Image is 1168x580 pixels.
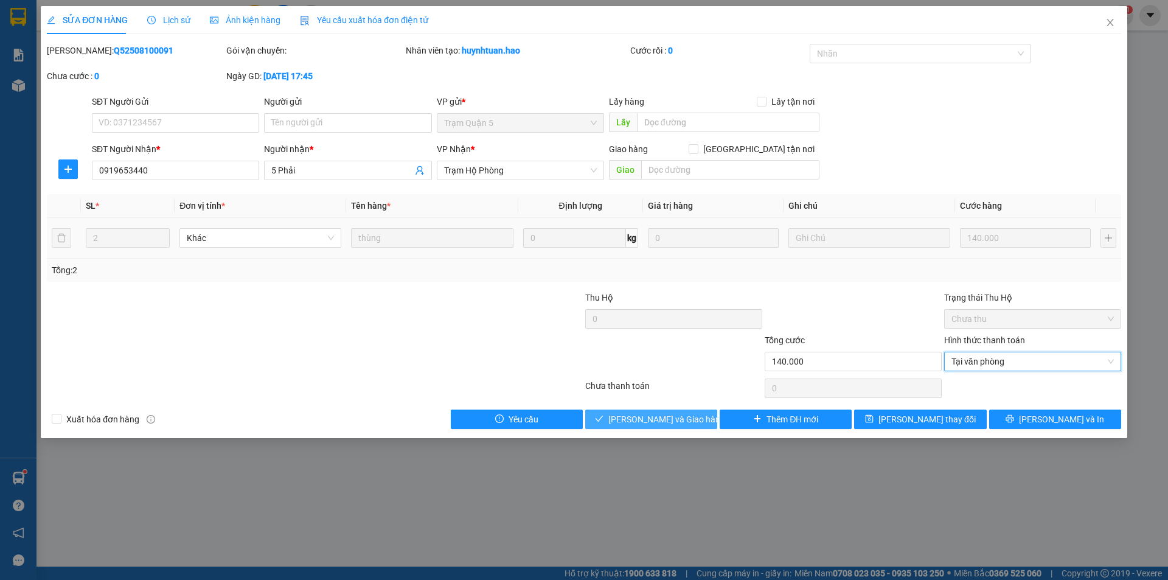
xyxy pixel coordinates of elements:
div: SĐT Người Nhận [92,142,259,156]
b: Q52508100091 [114,46,173,55]
span: clock-circle [147,16,156,24]
span: Cước hàng [960,201,1002,211]
img: icon [300,16,310,26]
span: Trạm Quận 5 [444,114,597,132]
span: user-add [415,166,425,175]
button: save[PERSON_NAME] thay đổi [854,410,986,429]
span: Yêu cầu [509,413,538,426]
span: Lịch sử [147,15,190,25]
span: [PERSON_NAME] thay đổi [878,413,976,426]
span: check [595,414,603,424]
div: Trạng thái Thu Hộ [944,291,1121,304]
span: SỬA ĐƠN HÀNG [47,15,128,25]
span: Lấy hàng [609,97,644,107]
span: Yêu cầu xuất hóa đơn điện tử [300,15,428,25]
span: Giao [609,160,641,180]
span: plus [59,164,77,174]
input: Dọc đường [641,160,819,180]
span: Khác [187,229,334,247]
span: [PERSON_NAME] và Giao hàng [608,413,725,426]
div: Tổng: 2 [52,264,451,277]
span: Ảnh kiện hàng [210,15,280,25]
span: Đơn vị tính [179,201,225,211]
b: GỬI : Trạm Hộ Phòng [15,88,175,108]
div: Người gửi [264,95,431,108]
button: delete [52,228,71,248]
label: Hình thức thanh toán [944,335,1025,345]
span: printer [1006,414,1014,424]
input: 0 [648,228,779,248]
button: exclamation-circleYêu cầu [451,410,583,429]
span: Lấy tận nơi [766,95,819,108]
span: Chưa thu [951,310,1114,328]
span: Thu Hộ [585,293,613,302]
div: Gói vận chuyển: [226,44,403,57]
input: VD: Bàn, Ghế [351,228,513,248]
button: check[PERSON_NAME] và Giao hàng [585,410,717,429]
b: huynhtuan.hao [462,46,520,55]
span: [GEOGRAPHIC_DATA] tận nơi [698,142,819,156]
span: plus [753,414,762,424]
li: Hotline: 02839552959 [114,45,509,60]
button: Close [1093,6,1127,40]
span: Thêm ĐH mới [766,413,818,426]
span: info-circle [147,415,155,424]
div: Ngày GD: [226,69,403,83]
img: logo.jpg [15,15,76,76]
button: plusThêm ĐH mới [720,410,852,429]
span: picture [210,16,218,24]
span: Giao hàng [609,144,648,154]
span: kg [626,228,638,248]
span: Trạm Hộ Phòng [444,161,597,180]
div: Nhân viên tạo: [406,44,628,57]
input: Ghi Chú [788,228,950,248]
span: [PERSON_NAME] và In [1019,413,1104,426]
span: Tổng cước [765,335,805,345]
span: Xuất hóa đơn hàng [61,413,144,426]
span: Giá trị hàng [648,201,693,211]
button: plus [58,159,78,179]
span: close-circle [1107,358,1114,365]
span: SL [86,201,96,211]
span: Tên hàng [351,201,391,211]
span: save [865,414,874,424]
li: 26 Phó Cơ Điều, Phường 12 [114,30,509,45]
div: Chưa thanh toán [584,379,763,400]
th: Ghi chú [784,194,955,218]
span: edit [47,16,55,24]
b: 0 [94,71,99,81]
span: VP Nhận [437,144,471,154]
span: Lấy [609,113,637,132]
span: exclamation-circle [495,414,504,424]
span: Định lượng [559,201,602,211]
div: SĐT Người Gửi [92,95,259,108]
b: [DATE] 17:45 [263,71,313,81]
span: close [1105,18,1115,27]
div: Người nhận [264,142,431,156]
input: Dọc đường [637,113,819,132]
div: Cước rồi : [630,44,807,57]
input: 0 [960,228,1091,248]
div: [PERSON_NAME]: [47,44,224,57]
span: Tại văn phòng [951,352,1114,371]
button: plus [1100,228,1116,248]
div: VP gửi [437,95,604,108]
button: printer[PERSON_NAME] và In [989,410,1121,429]
b: 0 [668,46,673,55]
div: Chưa cước : [47,69,224,83]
